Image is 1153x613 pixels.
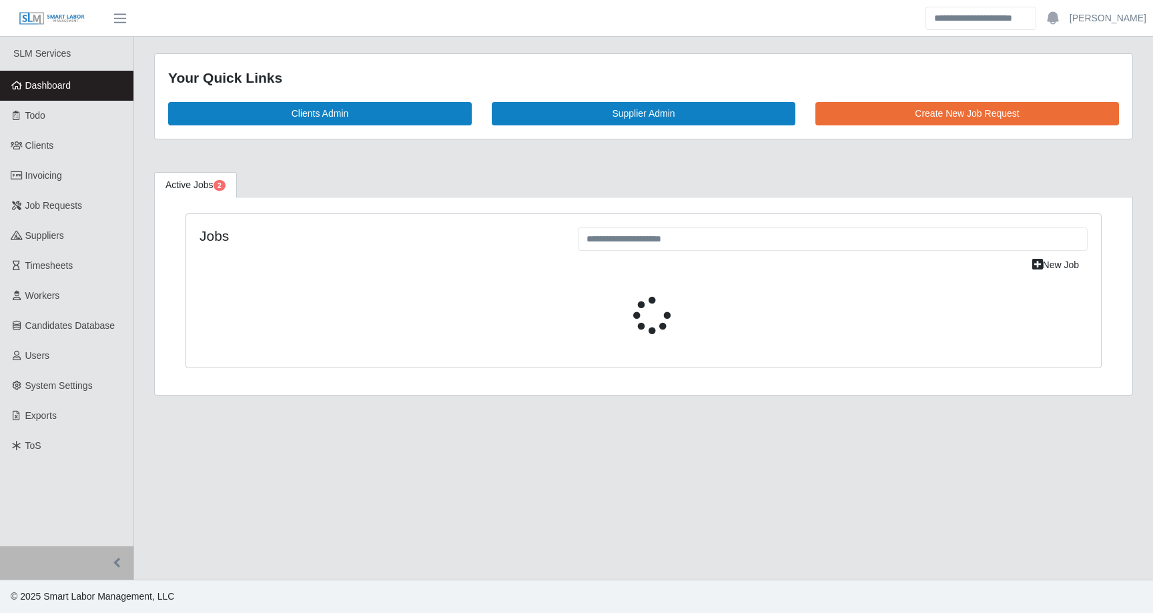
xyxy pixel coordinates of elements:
span: Pending Jobs [214,180,226,191]
a: Supplier Admin [492,102,795,125]
span: Suppliers [25,230,64,241]
a: Clients Admin [168,102,472,125]
span: Invoicing [25,170,62,181]
span: Clients [25,140,54,151]
img: SLM Logo [19,11,85,26]
div: Your Quick Links [168,67,1119,89]
span: © 2025 Smart Labor Management, LLC [11,591,174,602]
h4: Jobs [200,227,558,244]
a: New Job [1024,253,1088,277]
span: SLM Services [13,48,71,59]
span: Users [25,350,50,361]
span: Job Requests [25,200,83,211]
a: Active Jobs [154,172,237,198]
span: Exports [25,410,57,421]
span: Candidates Database [25,320,115,331]
span: Todo [25,110,45,121]
span: ToS [25,440,41,451]
a: [PERSON_NAME] [1070,11,1146,25]
span: Dashboard [25,80,71,91]
a: Create New Job Request [815,102,1119,125]
span: Timesheets [25,260,73,271]
input: Search [925,7,1036,30]
span: System Settings [25,380,93,391]
span: Workers [25,290,60,301]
